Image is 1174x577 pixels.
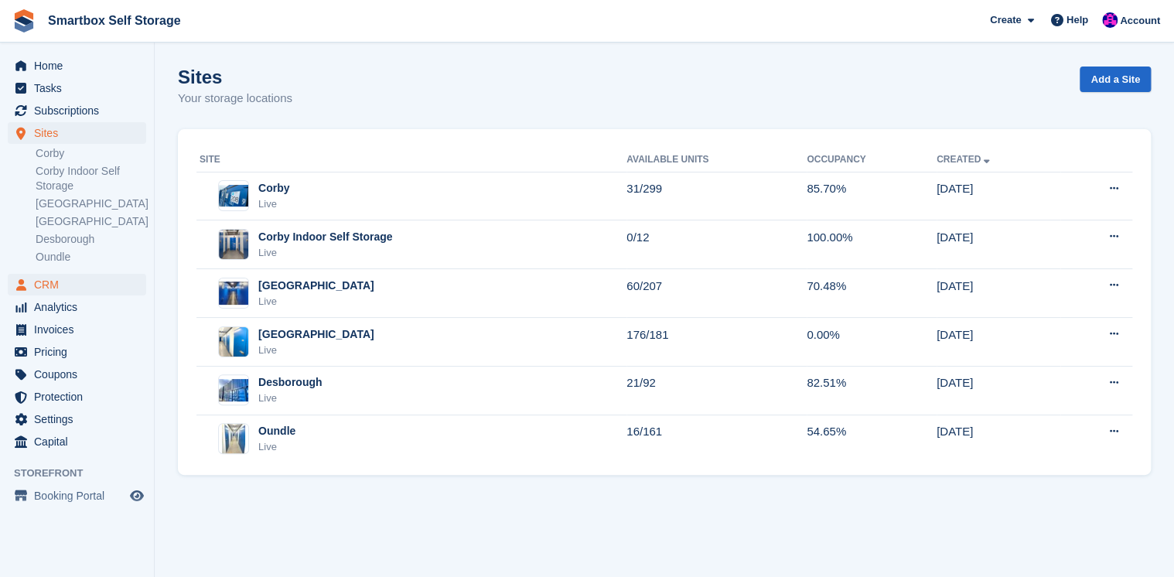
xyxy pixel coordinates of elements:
a: menu [8,77,146,99]
a: menu [8,341,146,363]
div: Corby [258,180,289,196]
td: [DATE] [937,269,1060,318]
span: Protection [34,386,127,408]
td: 31/299 [626,172,807,220]
a: [GEOGRAPHIC_DATA] [36,196,146,211]
img: Image of Stamford site [219,282,248,304]
div: Live [258,294,374,309]
th: Site [196,148,626,172]
a: Smartbox Self Storage [42,8,187,33]
div: Live [258,245,392,261]
div: [GEOGRAPHIC_DATA] [258,326,374,343]
span: Create [990,12,1021,28]
td: 85.70% [807,172,937,220]
td: 176/181 [626,318,807,367]
img: stora-icon-8386f47178a22dfd0bd8f6a31ec36ba5ce8667c1dd55bd0f319d3a0aa187defe.svg [12,9,36,32]
span: Sites [34,122,127,144]
span: CRM [34,274,127,295]
a: menu [8,122,146,144]
a: menu [8,408,146,430]
div: Desborough [258,374,322,391]
td: 16/161 [626,415,807,463]
span: Subscriptions [34,100,127,121]
div: Corby Indoor Self Storage [258,229,392,245]
div: Live [258,439,295,455]
p: Your storage locations [178,90,292,108]
a: Desborough [36,232,146,247]
div: Live [258,391,322,406]
th: Occupancy [807,148,937,172]
span: Tasks [34,77,127,99]
td: 0/12 [626,220,807,269]
h1: Sites [178,67,292,87]
a: Preview store [128,487,146,505]
span: Coupons [34,364,127,385]
td: [DATE] [937,318,1060,367]
img: Image of Leicester site [219,327,248,357]
a: menu [8,100,146,121]
td: [DATE] [937,220,1060,269]
a: menu [8,319,146,340]
a: Oundle [36,250,146,265]
td: 54.65% [807,415,937,463]
span: Pricing [34,341,127,363]
div: Live [258,343,374,358]
span: Booking Portal [34,485,127,507]
td: 21/92 [626,366,807,415]
a: Created [937,154,993,165]
td: [DATE] [937,366,1060,415]
span: Storefront [14,466,154,481]
span: Help [1066,12,1088,28]
td: 100.00% [807,220,937,269]
td: [DATE] [937,172,1060,220]
a: menu [8,296,146,318]
span: Settings [34,408,127,430]
span: Home [34,55,127,77]
img: Image of Oundle site [222,423,245,454]
div: [GEOGRAPHIC_DATA] [258,278,374,294]
td: 0.00% [807,318,937,367]
td: [DATE] [937,415,1060,463]
img: Image of Corby Indoor Self Storage site [219,230,248,259]
div: Oundle [258,423,295,439]
span: Invoices [34,319,127,340]
span: Account [1120,13,1160,29]
a: Corby [36,146,146,161]
a: [GEOGRAPHIC_DATA] [36,214,146,229]
td: 70.48% [807,269,937,318]
a: menu [8,485,146,507]
a: menu [8,431,146,452]
td: 60/207 [626,269,807,318]
a: menu [8,386,146,408]
a: menu [8,364,146,385]
span: Capital [34,431,127,452]
th: Available Units [626,148,807,172]
img: Image of Desborough site [219,379,248,401]
td: 82.51% [807,366,937,415]
a: menu [8,55,146,77]
a: Add a Site [1080,67,1151,92]
a: menu [8,274,146,295]
img: Sam Austin [1102,12,1118,28]
div: Live [258,196,289,212]
img: Image of Corby site [219,185,248,207]
span: Analytics [34,296,127,318]
a: Corby Indoor Self Storage [36,164,146,193]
